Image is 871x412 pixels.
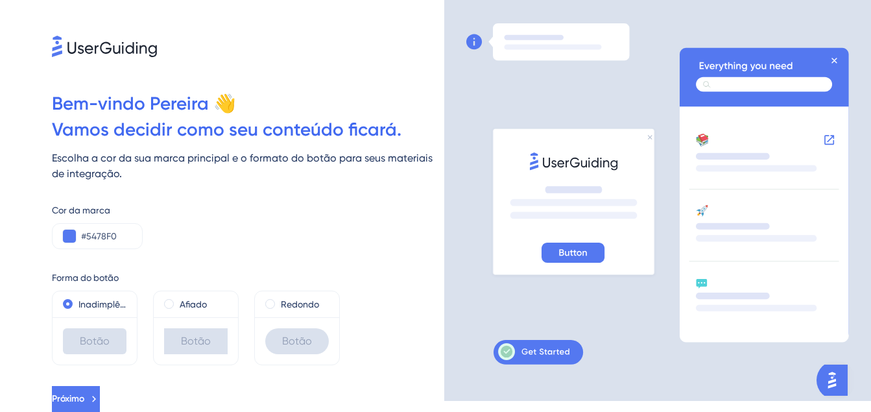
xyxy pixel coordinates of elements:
div: Botão [265,328,329,354]
button: Próximo [52,386,100,412]
div: Bem-vindo Pereira 👋 [52,91,444,117]
div: Vamos decidir como seu conteúdo ficará. [52,117,444,143]
div: Botão [63,328,126,354]
div: Escolha a cor da sua marca principal e o formato do botão para seus materiais de integração. [52,151,444,182]
div: Forma do botão [52,270,444,285]
label: Redondo [281,297,319,312]
label: Afiado [180,297,207,312]
label: Inadimplência [78,297,126,312]
span: Próximo [52,391,84,407]
div: Botão [164,328,228,354]
iframe: UserGuiding AI Assistant Launcher [817,361,855,400]
div: Cor da marca [52,202,444,218]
